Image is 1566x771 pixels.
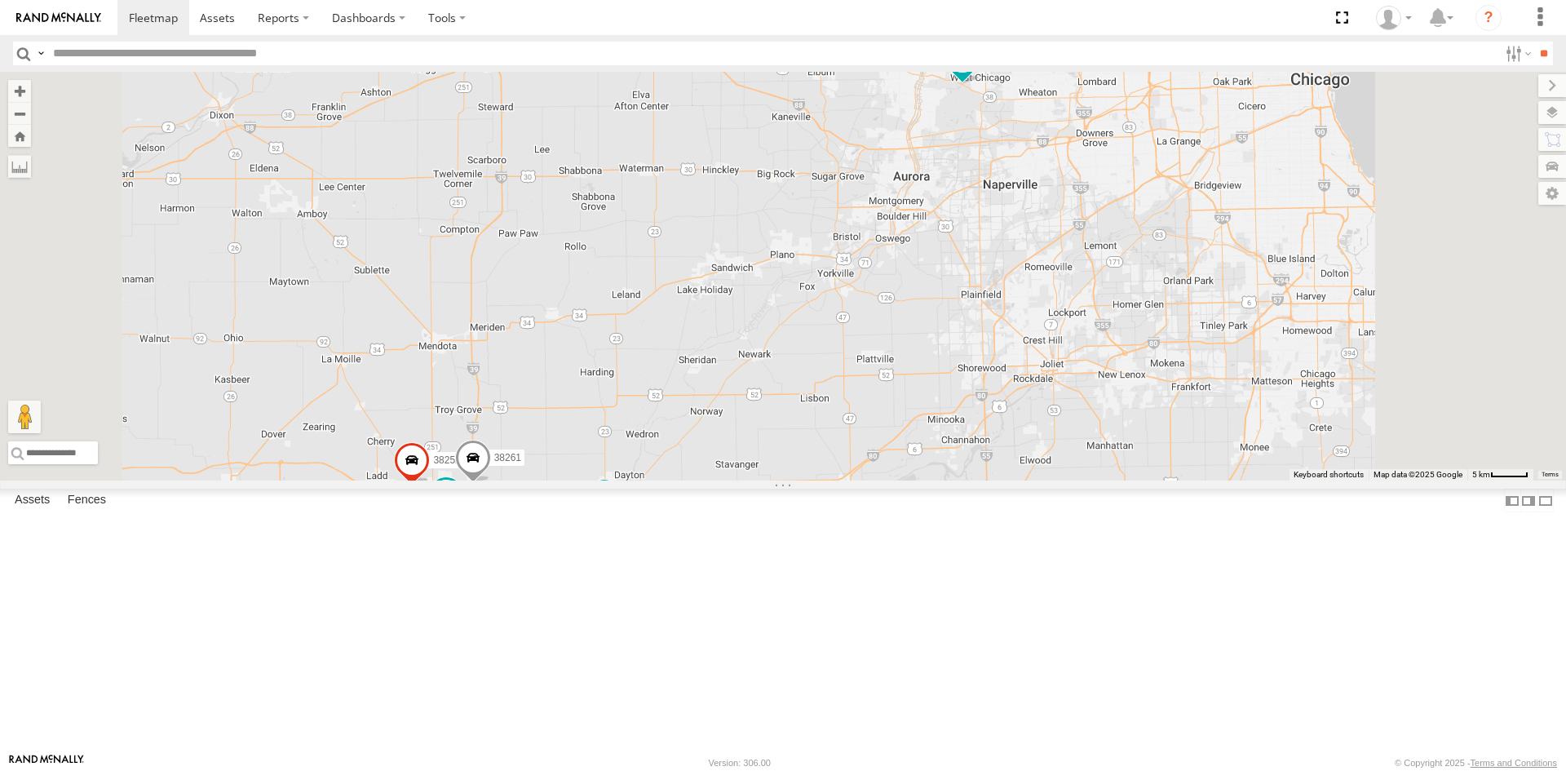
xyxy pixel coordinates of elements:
img: rand-logo.svg [16,12,101,24]
span: Map data ©2025 Google [1374,470,1462,479]
button: Zoom out [8,102,31,125]
a: Terms and Conditions [1471,758,1557,768]
a: Visit our Website [9,755,84,771]
div: © Copyright 2025 - [1395,758,1557,768]
div: Version: 306.00 [709,758,771,768]
button: Zoom Home [8,125,31,147]
label: Assets [7,490,58,512]
label: Measure [8,155,31,178]
span: 38261 [494,452,521,463]
a: Terms (opens in new tab) [1542,472,1559,478]
div: Joann Gibson [1370,6,1418,30]
button: Drag Pegman onto the map to open Street View [8,401,41,433]
i: ? [1475,5,1502,31]
label: Hide Summary Table [1537,489,1554,512]
label: Map Settings [1538,182,1566,205]
label: Dock Summary Table to the Left [1504,489,1520,512]
button: Keyboard shortcuts [1294,469,1364,481]
label: Dock Summary Table to the Right [1520,489,1537,512]
label: Fences [60,490,114,512]
button: Map Scale: 5 km per 43 pixels [1467,469,1533,481]
label: Search Query [34,42,47,65]
label: Search Filter Options [1499,42,1534,65]
span: 5 km [1472,470,1490,479]
span: 38252 [433,454,460,466]
button: Zoom in [8,80,31,102]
